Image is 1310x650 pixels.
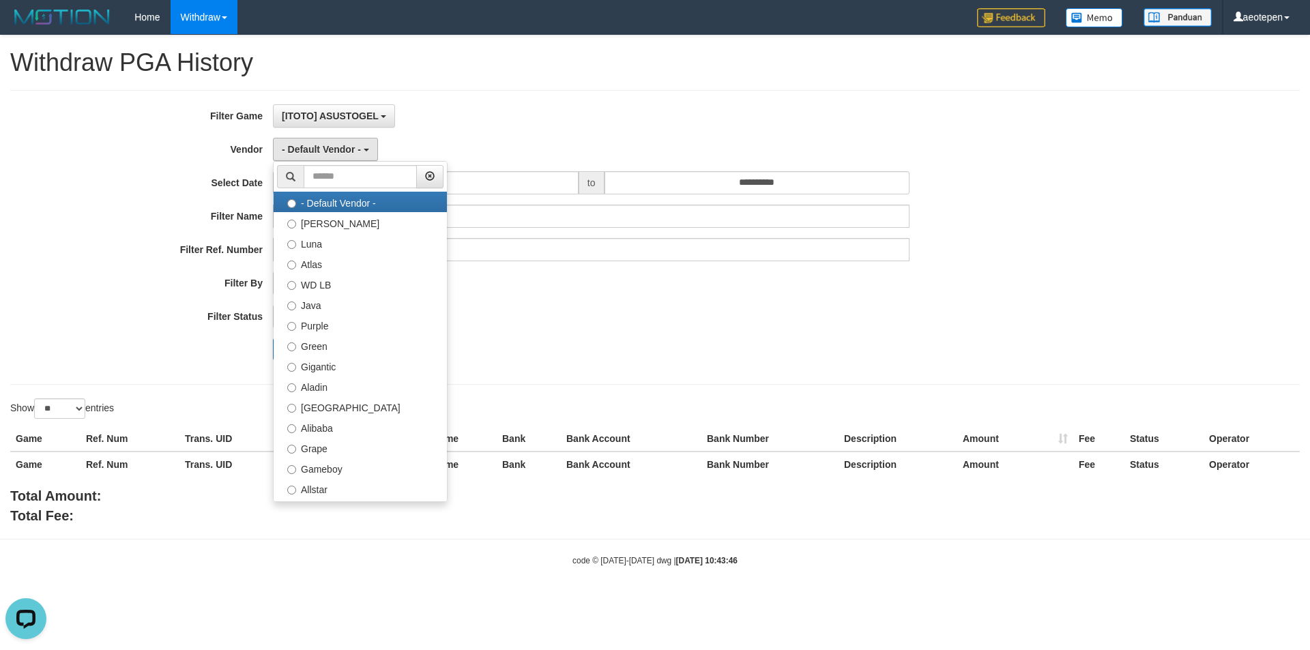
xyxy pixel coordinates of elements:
label: Gameboy [274,458,447,478]
input: Grape [287,445,296,454]
label: WD LB [274,274,447,294]
label: Gigantic [274,355,447,376]
strong: [DATE] 10:43:46 [676,556,738,565]
th: Bank Account [561,452,701,477]
label: Java [274,294,447,314]
label: Luna [274,233,447,253]
th: Trans. UID [179,452,289,477]
th: Name [427,452,497,477]
th: Amount [957,426,1073,452]
img: Feedback.jpg [977,8,1045,27]
th: Description [839,452,957,477]
input: Allstar [287,486,296,494]
label: Aladin [274,376,447,396]
input: WD LB [287,281,296,290]
th: Bank [497,426,561,452]
label: - Default Vendor - [274,192,447,212]
th: Operator [1204,452,1300,477]
label: [PERSON_NAME] [274,212,447,233]
input: Atlas [287,261,296,269]
th: Name [427,426,497,452]
label: Green [274,335,447,355]
label: Atlas [274,253,447,274]
label: Purple [274,314,447,335]
th: Fee [1073,452,1124,477]
input: Alibaba [287,424,296,433]
th: Operator [1204,426,1300,452]
input: Gigantic [287,363,296,372]
input: Purple [287,322,296,331]
input: Aladin [287,383,296,392]
input: - Default Vendor - [287,199,296,208]
th: Bank Number [701,452,839,477]
th: Bank Account [561,426,701,452]
th: Description [839,426,957,452]
input: Java [287,301,296,310]
input: Green [287,342,296,351]
span: to [579,171,605,194]
b: Total Fee: [10,508,74,523]
th: Trans. UID [179,426,289,452]
label: Alibaba [274,417,447,437]
th: Ref. Num [81,452,179,477]
th: Fee [1073,426,1124,452]
span: [ITOTO] ASUSTOGEL [282,110,379,121]
th: Bank [497,452,561,477]
th: Bank Number [701,426,839,452]
button: [ITOTO] ASUSTOGEL [273,104,395,128]
th: Game [10,426,81,452]
th: Game [10,452,81,477]
b: Total Amount: [10,488,101,503]
label: [GEOGRAPHIC_DATA] [274,396,447,417]
label: Grape [274,437,447,458]
label: Xtr [274,499,447,519]
h1: Withdraw PGA History [10,49,1300,76]
label: Allstar [274,478,447,499]
th: Amount [957,452,1073,477]
th: Ref. Num [81,426,179,452]
button: - Default Vendor - [273,138,378,161]
img: MOTION_logo.png [10,7,114,27]
input: Luna [287,240,296,249]
input: [PERSON_NAME] [287,220,296,228]
button: Open LiveChat chat widget [5,5,46,46]
th: Status [1124,452,1204,477]
img: panduan.png [1144,8,1212,27]
span: - Default Vendor - [282,144,361,155]
input: [GEOGRAPHIC_DATA] [287,404,296,413]
th: Status [1124,426,1204,452]
select: Showentries [34,398,85,419]
input: Gameboy [287,465,296,474]
label: Show entries [10,398,114,419]
img: Button%20Memo.svg [1066,8,1123,27]
small: code © [DATE]-[DATE] dwg | [572,556,738,565]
